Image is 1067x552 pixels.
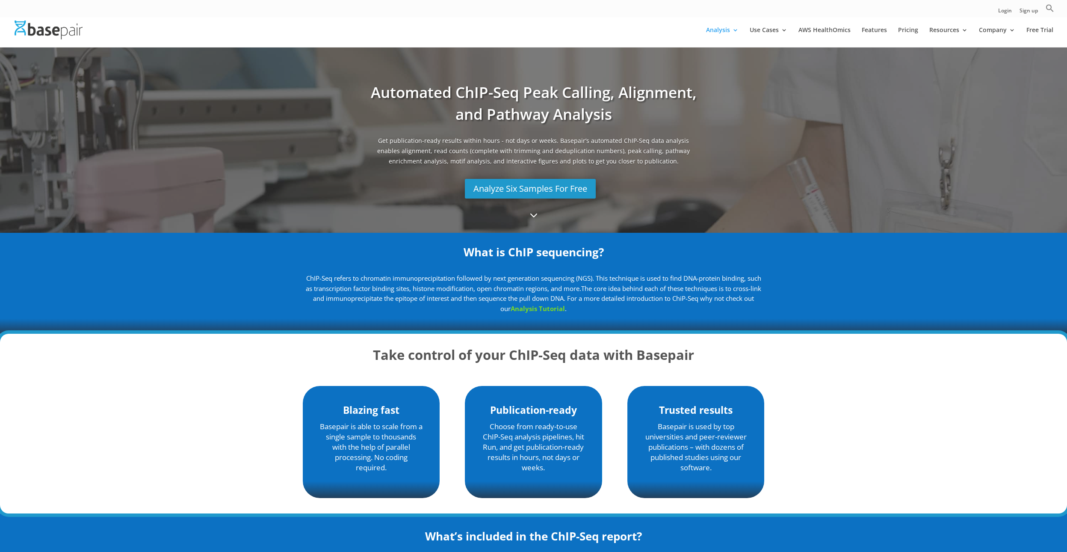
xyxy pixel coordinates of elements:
[526,207,541,222] span: 3
[482,403,585,421] h2: Publication-ready
[1046,4,1054,12] svg: Search
[898,27,918,47] a: Pricing
[998,8,1012,17] a: Login
[1046,4,1054,17] a: Search Icon Link
[644,421,747,472] p: Basepair is used by top universities and peer-reviewer publications – with dozens of published st...
[425,528,642,544] strong: What’s included in the ChIP-Seq report?
[862,27,887,47] a: Features
[979,27,1015,47] a: Company
[798,27,851,47] a: AWS HealthOmics
[373,346,694,364] strong: Take control of your ChIP-Seq data with Basepair
[367,136,700,170] span: Get publication-ready results within hours - not days or weeks. Basepair’s automated ChIP-Seq dat...
[1020,8,1038,17] a: Sign up
[483,421,584,472] span: Choose from ready-to-use ChIP-Seq analysis pipelines, hit Run, and get publication-ready results ...
[929,27,968,47] a: Resources
[303,273,765,314] p: . For a more detailed introduction to ChiP-Seq why not check out our .
[644,403,747,421] h2: Trusted results
[1026,27,1053,47] a: Free Trial
[526,207,541,224] a: 3
[320,403,423,421] h2: Blazing fast
[511,304,565,313] a: Analysis Tutorial
[15,21,83,39] img: Basepair
[706,27,739,47] a: Analysis
[367,82,700,136] h1: Automated ChIP-Seq Peak Calling, Alignment, and Pathway Analysis
[465,179,596,199] a: Analyze Six Samples For Free
[464,244,604,260] strong: What is ChIP sequencing?
[320,421,423,472] p: Basepair is able to scale from a single sample to thousands with the help of parallel processing....
[750,27,787,47] a: Use Cases
[306,274,761,293] span: ChIP-Seq refers to chromatin immunoprecipitation followed by next generation sequencing (NGS). Th...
